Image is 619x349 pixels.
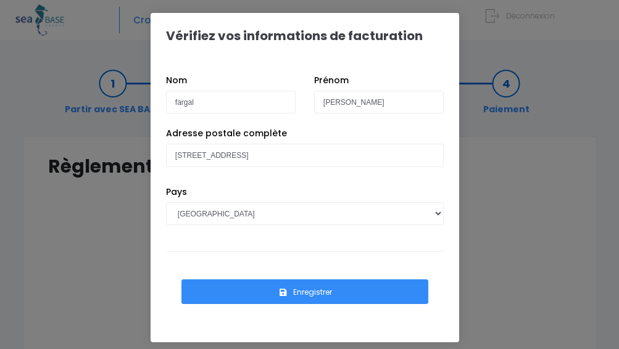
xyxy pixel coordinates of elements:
label: Prénom [314,74,349,87]
label: Nom [166,74,187,87]
h1: Vérifiez vos informations de facturation [166,28,423,43]
button: Enregistrer [181,279,428,304]
label: Pays [166,186,187,199]
label: Adresse postale complète [166,127,287,140]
